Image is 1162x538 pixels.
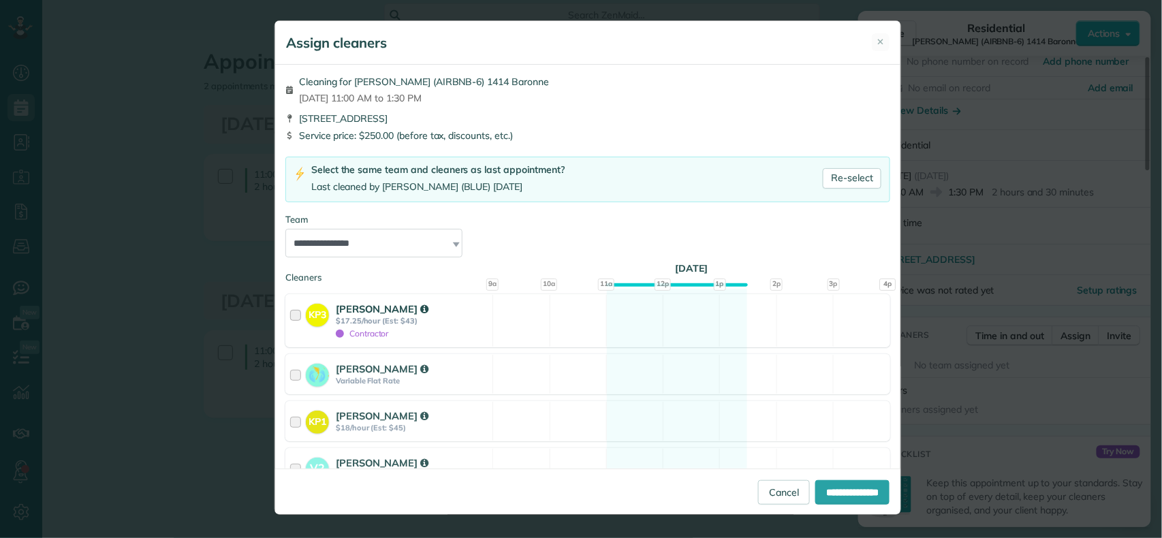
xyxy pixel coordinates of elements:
[294,167,306,181] img: lightning-bolt-icon-94e5364df696ac2de96d3a42b8a9ff6ba979493684c50e6bbbcda72601fa0d29.png
[306,304,329,322] strong: KP3
[299,75,549,89] span: Cleaning for [PERSON_NAME] (AIRBNB-6) 1414 Baronne
[758,480,810,505] a: Cancel
[311,180,565,194] div: Last cleaned by [PERSON_NAME] (BLUE) [DATE]
[336,423,488,432] strong: $18/hour (Est: $45)
[286,33,387,52] h5: Assign cleaners
[311,163,565,177] div: Select the same team and cleaners as last appointment?
[336,362,428,375] strong: [PERSON_NAME]
[306,458,329,477] strong: V2
[299,91,549,105] span: [DATE] 11:00 AM to 1:30 PM
[336,316,488,326] strong: $17.25/hour (Est: $43)
[336,456,428,469] strong: [PERSON_NAME]
[336,376,488,385] strong: Variable Flat Rate
[823,168,881,189] a: Re-select
[336,302,428,315] strong: [PERSON_NAME]
[285,112,890,125] div: [STREET_ADDRESS]
[306,411,329,429] strong: KP1
[877,35,885,48] span: ✕
[285,129,890,142] div: Service price: $250.00 (before tax, discounts, etc.)
[285,213,890,226] div: Team
[336,409,428,422] strong: [PERSON_NAME]
[336,328,389,338] span: Contractor
[285,271,890,275] div: Cleaners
